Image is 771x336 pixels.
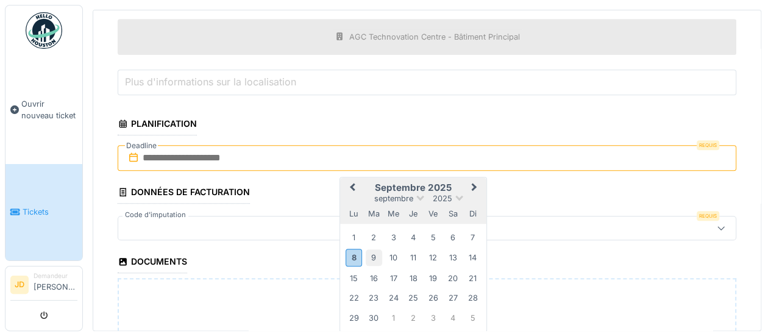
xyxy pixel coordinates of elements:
div: dimanche [464,206,481,222]
div: Documents [118,252,187,273]
span: 2025 [433,194,452,203]
div: vendredi [425,206,441,222]
div: Choose mercredi 10 septembre 2025 [385,249,402,266]
span: Ouvrir nouveau ticket [21,98,77,121]
h2: septembre 2025 [340,182,486,193]
div: Choose mardi 16 septembre 2025 [366,270,382,287]
div: Choose samedi 20 septembre 2025 [444,270,461,287]
div: Choose lundi 8 septembre 2025 [346,249,362,266]
div: Choose mercredi 3 septembre 2025 [385,229,402,246]
label: Code d'imputation [123,210,188,220]
div: mercredi [385,206,402,222]
div: Choose lundi 15 septembre 2025 [346,270,362,287]
div: Choose mercredi 24 septembre 2025 [385,290,402,306]
div: Month septembre, 2025 [344,227,482,327]
div: Choose lundi 22 septembre 2025 [346,290,362,306]
div: Choose vendredi 3 octobre 2025 [425,310,441,326]
div: Choose samedi 6 septembre 2025 [444,229,461,246]
div: Choose dimanche 28 septembre 2025 [464,290,481,306]
a: Ouvrir nouveau ticket [5,55,82,164]
div: Choose vendredi 12 septembre 2025 [425,249,441,266]
img: Badge_color-CXgf-gQk.svg [26,12,62,49]
a: JD Demandeur[PERSON_NAME] [10,271,77,301]
label: Deadline [125,139,158,152]
div: Requis [697,140,719,150]
div: Choose mercredi 1 octobre 2025 [385,310,402,326]
div: Choose dimanche 7 septembre 2025 [464,229,481,246]
div: Choose vendredi 26 septembre 2025 [425,290,441,306]
span: Tickets [23,206,77,218]
div: Choose vendredi 19 septembre 2025 [425,270,441,287]
div: Choose jeudi 4 septembre 2025 [405,229,421,246]
div: AGC Technovation Centre - Bâtiment Principal [349,31,520,43]
div: Choose jeudi 18 septembre 2025 [405,270,421,287]
div: mardi [366,206,382,222]
div: Choose dimanche 5 octobre 2025 [464,310,481,326]
button: Previous Month [341,179,361,198]
div: Planification [118,115,197,135]
span: septembre [374,194,413,203]
div: Choose dimanche 21 septembre 2025 [464,270,481,287]
li: JD [10,276,29,294]
div: Choose lundi 29 septembre 2025 [346,310,362,326]
div: Choose mardi 30 septembre 2025 [366,310,382,326]
div: samedi [444,206,461,222]
div: Choose mardi 2 septembre 2025 [366,229,382,246]
div: Choose vendredi 5 septembre 2025 [425,229,441,246]
div: Choose dimanche 14 septembre 2025 [464,249,481,266]
li: [PERSON_NAME] [34,271,77,298]
div: Choose samedi 4 octobre 2025 [444,310,461,326]
div: Choose samedi 13 septembre 2025 [444,249,461,266]
button: Next Month [466,179,485,198]
label: Plus d'informations sur la localisation [123,74,299,89]
div: Choose jeudi 25 septembre 2025 [405,290,421,306]
div: jeudi [405,206,421,222]
div: lundi [346,206,362,222]
div: Choose lundi 1 septembre 2025 [346,229,362,246]
div: Requis [697,211,719,221]
div: Choose jeudi 2 octobre 2025 [405,310,421,326]
div: Choose mardi 9 septembre 2025 [366,249,382,266]
div: Choose mardi 23 septembre 2025 [366,290,382,306]
div: Données de facturation [118,183,250,204]
a: Tickets [5,164,82,261]
div: Demandeur [34,271,77,281]
div: Choose samedi 27 septembre 2025 [444,290,461,306]
div: Choose mercredi 17 septembre 2025 [385,270,402,287]
div: Choose jeudi 11 septembre 2025 [405,249,421,266]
